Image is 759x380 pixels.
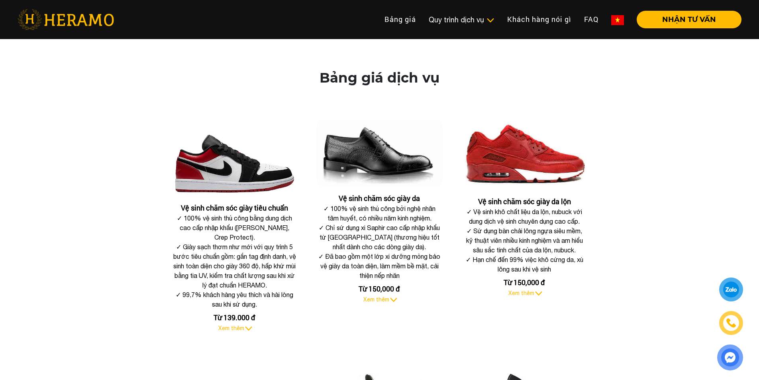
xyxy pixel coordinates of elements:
[316,120,443,187] img: Vệ sinh chăm sóc giày da
[171,312,298,323] div: Từ 139.000 đ
[320,70,439,86] h3: Bảng giá dịch vụ
[486,16,494,24] img: subToggleIcon
[461,196,588,207] div: Vệ sinh chăm sóc giày da lộn
[726,317,737,328] img: phone-icon
[534,289,543,297] img: subToggleIcon
[508,290,534,296] span: Xem thêm
[171,120,298,197] img: Vệ sinh chăm sóc giày tiêu chuẩn
[501,11,578,28] a: Khách hàng nói gì
[173,290,296,309] div: ✓ 99,7% khách hàng yêu thích và hài lòng sau khi sử dụng.
[463,226,586,255] div: ✓ Sử dụng bàn chải lông ngựa siêu mềm, kỹ thuật viên nhiều kinh nghiệm và am hiểu sâu sắc tính ch...
[18,9,114,30] img: heramo-logo.png
[171,203,298,213] div: Vệ sinh chăm sóc giày tiêu chuẩn
[165,113,304,339] a: Vệ sinh chăm sóc giày tiêu chuẩnVệ sinh chăm sóc giày tiêu chuẩn✓ 100% vệ sinh thủ công bằng dung...
[218,325,244,331] span: Xem thêm
[318,204,441,223] div: ✓ 100% vệ sinh thủ công bởi nghệ nhân tâm huyết, có nhiều năm kinh nghiệm.
[429,14,494,25] div: Quy trình dịch vụ
[637,11,741,28] button: NHẬN TƯ VẤN
[363,296,389,303] span: Xem thêm
[455,113,594,304] a: Vệ sinh chăm sóc giày da lộnVệ sinh chăm sóc giày da lộn✓ Vệ sinh khô chất liệu da lộn, nubuck vớ...
[389,296,398,304] img: subToggleIcon
[244,325,253,333] img: subToggleIcon
[310,113,449,311] a: Vệ sinh chăm sóc giày daVệ sinh chăm sóc giày da✓ 100% vệ sinh thủ công bởi nghệ nhân tâm huyết, ...
[630,16,741,23] a: NHẬN TƯ VẤN
[318,223,441,252] div: ✓ Chỉ sử dụng xi Saphir cao cấp nhập khẩu từ [GEOGRAPHIC_DATA] (thương hiệu tốt nhất dành cho các...
[463,207,586,226] div: ✓ Vệ sinh khô chất liệu da lộn, nubuck với dung dịch vệ sinh chuyên dụng cao cấp.
[461,277,588,288] div: Từ 150,000 đ
[173,213,296,242] div: ✓ 100% vệ sinh thủ công bằng dung dịch cao cấp nhập khẩu ([PERSON_NAME], Crep Protect).
[318,252,441,280] div: ✓ Đã bao gồm một lớp xi dưỡng mỏng bảo vệ giày da toàn diện, làm mềm bề mặt, cải thiện nếp nhăn
[316,193,443,204] div: Vệ sinh chăm sóc giày da
[720,312,743,335] a: phone-icon
[578,11,605,28] a: FAQ
[173,242,296,290] div: ✓ Giày sạch thơm như mới với quy trình 5 bước tiêu chuẩn gồm: gắn tag định danh, vệ sinh toàn diệ...
[461,120,588,190] img: Vệ sinh chăm sóc giày da lộn
[378,11,422,28] a: Bảng giá
[316,284,443,294] div: Từ 150,000 đ
[463,255,586,274] div: ✓ Hạn chế đến 99% việc khô cứng da, xù lông sau khi vệ sinh
[611,15,624,25] img: vn-flag.png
